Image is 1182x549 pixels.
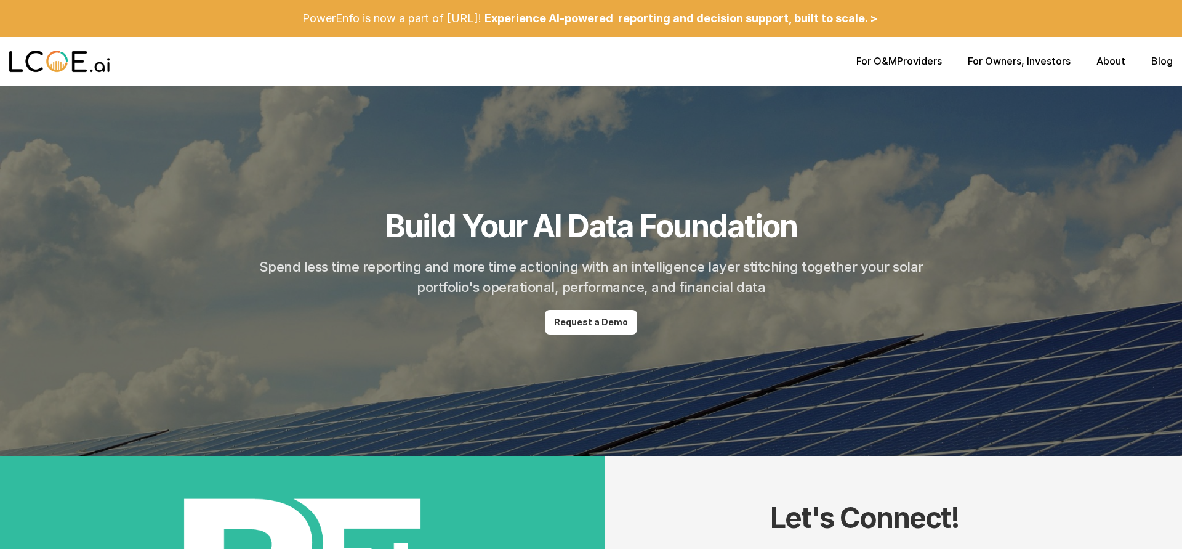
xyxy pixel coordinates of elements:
p: Providers [856,55,942,67]
h1: Let's Connect! [770,501,1016,535]
p: Experience AI-powered reporting and decision support, built to scale. > [484,12,877,25]
a: Experience AI-powered reporting and decision support, built to scale. > [481,4,880,33]
h2: Spend less time reporting and more time actioning with an intelligence layer stitching together y... [259,257,923,298]
a: For O&M [856,55,897,67]
a: Request a Demo [545,310,637,335]
a: About [1096,55,1125,67]
a: For Owners [968,55,1021,67]
h1: Build Your AI Data Foundation [385,208,797,245]
p: Request a Demo [554,317,628,328]
a: Blog [1151,55,1173,67]
p: , Investors [968,55,1071,67]
p: PowerEnfo is now a part of [URL]! [302,12,481,25]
